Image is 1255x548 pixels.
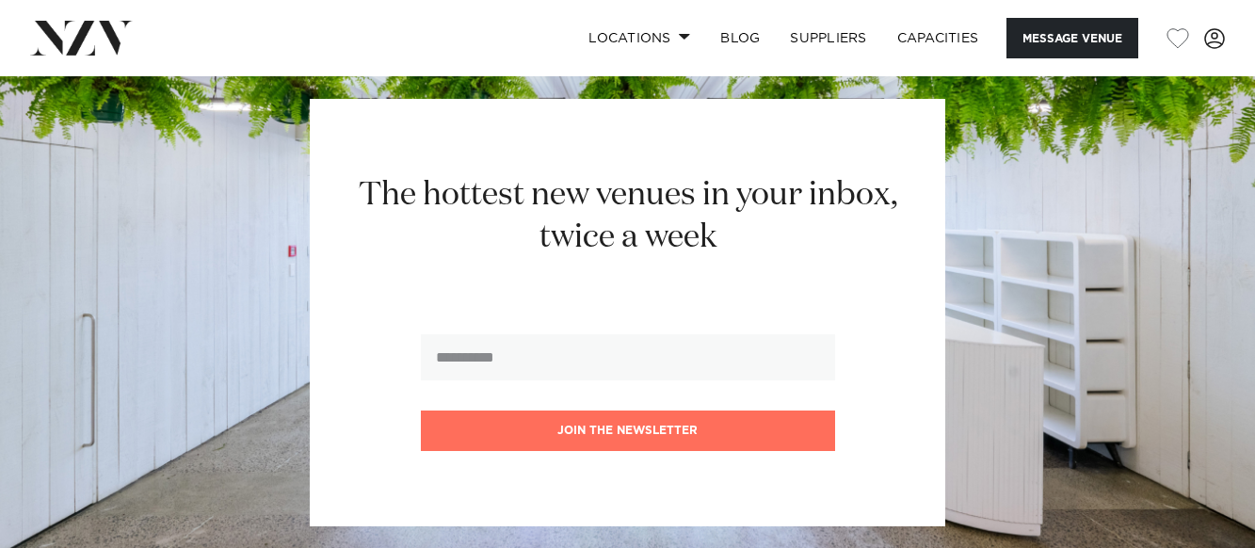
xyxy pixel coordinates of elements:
[30,21,133,55] img: nzv-logo.png
[775,18,881,58] a: SUPPLIERS
[573,18,705,58] a: Locations
[335,174,920,259] h2: The hottest new venues in your inbox, twice a week
[421,411,835,451] button: Join the newsletter
[705,18,775,58] a: BLOG
[1006,18,1138,58] button: Message Venue
[882,18,994,58] a: Capacities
